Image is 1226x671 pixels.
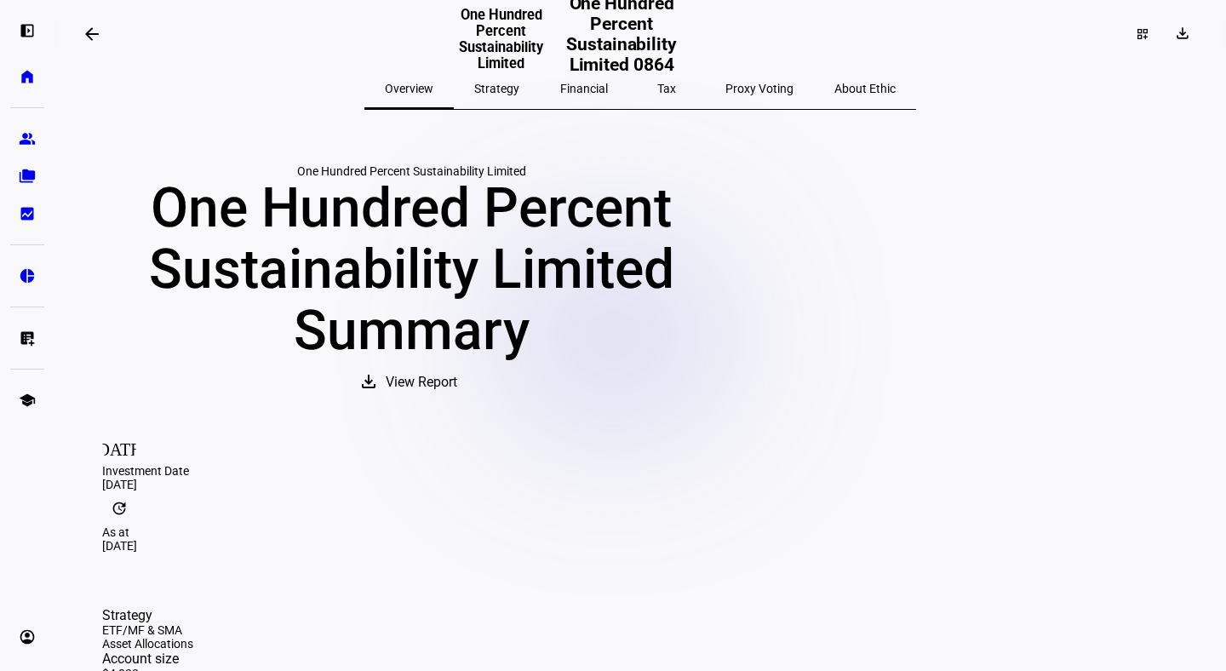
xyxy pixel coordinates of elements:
[358,371,379,392] mat-icon: download
[657,83,676,95] span: Tax
[10,159,44,193] a: folder_copy
[19,168,36,185] eth-mat-symbol: folder_copy
[102,623,193,637] div: ETF/MF & SMA
[19,267,36,284] eth-mat-symbol: pie_chart
[19,68,36,85] eth-mat-symbol: home
[19,205,36,222] eth-mat-symbol: bid_landscape
[386,362,457,403] span: View Report
[102,637,193,651] div: Asset Allocations
[75,178,748,362] div: One Hundred Percent Sustainability Limited Summary
[102,478,1178,491] div: [DATE]
[19,628,36,645] eth-mat-symbol: account_circle
[19,330,36,347] eth-mat-symbol: list_alt_add
[834,83,896,95] span: About Ethic
[19,22,36,39] eth-mat-symbol: left_panel_open
[75,164,748,178] div: One Hundred Percent Sustainability Limited
[10,122,44,156] a: group
[102,430,136,464] mat-icon: [DATE]
[10,60,44,94] a: home
[19,392,36,409] eth-mat-symbol: school
[82,24,102,44] mat-icon: arrow_backwards
[102,539,1178,553] div: [DATE]
[102,491,136,525] mat-icon: update
[452,7,551,73] h3: One Hundred Percent Sustainability Limited
[102,464,1178,478] div: Investment Date
[10,197,44,231] a: bid_landscape
[102,525,1178,539] div: As at
[102,607,193,623] div: Strategy
[1174,25,1191,42] mat-icon: download
[725,83,793,95] span: Proxy Voting
[102,651,193,667] div: Account size
[560,83,608,95] span: Financial
[385,83,433,95] span: Overview
[1136,27,1149,41] mat-icon: dashboard_customize
[19,130,36,147] eth-mat-symbol: group
[341,362,481,403] button: View Report
[10,259,44,293] a: pie_chart
[474,83,519,95] span: Strategy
